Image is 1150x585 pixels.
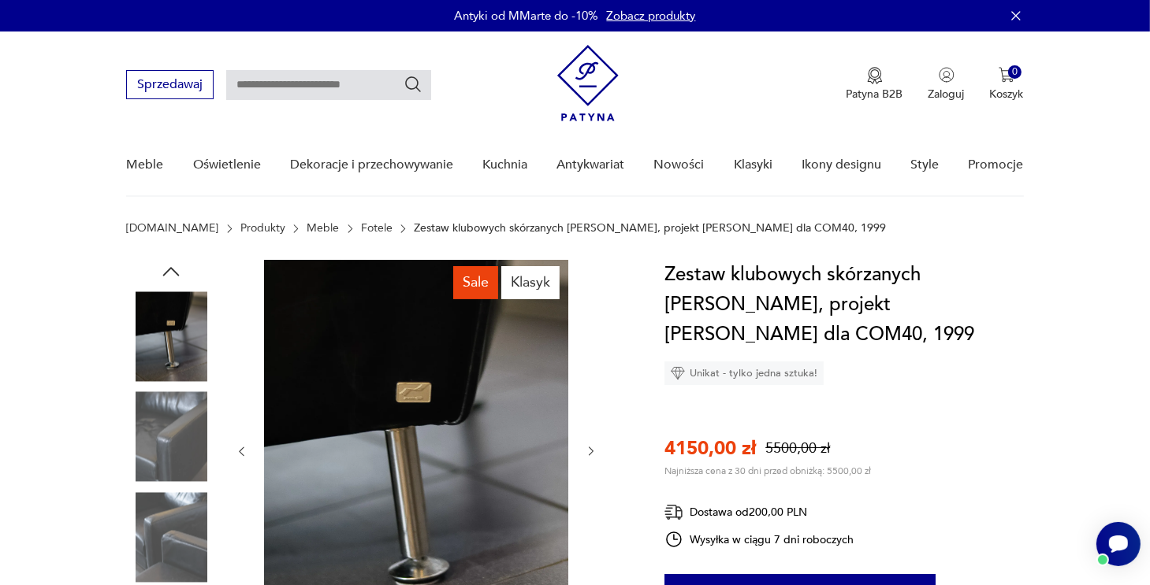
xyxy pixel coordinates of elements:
[126,222,218,235] a: [DOMAIN_NAME]
[910,135,939,195] a: Style
[929,67,965,102] button: Zaloguj
[556,135,624,195] a: Antykwariat
[414,222,886,235] p: Zestaw klubowych skórzanych [PERSON_NAME], projekt [PERSON_NAME] dla COM40, 1999
[193,135,261,195] a: Oświetlenie
[1096,522,1141,566] iframe: Smartsupp widget button
[664,361,824,385] div: Unikat - tylko jedna sztuka!
[929,87,965,102] p: Zaloguj
[847,87,903,102] p: Patyna B2B
[847,67,903,102] button: Patyna B2B
[501,266,560,299] div: Klasyk
[990,67,1024,102] button: 0Koszyk
[126,70,214,99] button: Sprzedawaj
[867,67,883,84] img: Ikona medalu
[999,67,1014,83] img: Ikona koszyka
[482,135,527,195] a: Kuchnia
[1008,65,1022,79] div: 0
[455,8,599,24] p: Antyki od MMarte do -10%
[990,87,1024,102] p: Koszyk
[664,260,1023,350] h1: Zestaw klubowych skórzanych [PERSON_NAME], projekt [PERSON_NAME] dla COM40, 1999
[664,435,756,461] p: 4150,00 zł
[968,135,1023,195] a: Promocje
[126,492,216,582] img: Zdjęcie produktu Zestaw klubowych skórzanych foteli Bond, projekt Tomasz Augustyniak dla COM40, 1999
[802,135,881,195] a: Ikony designu
[664,465,871,477] p: Najniższa cena z 30 dni przed obniżką: 5500,00 zł
[307,222,339,235] a: Meble
[361,222,393,235] a: Fotele
[939,67,955,83] img: Ikonka użytkownika
[671,366,685,380] img: Ikona diamentu
[664,502,683,522] img: Ikona dostawy
[126,80,214,91] a: Sprzedawaj
[126,392,216,482] img: Zdjęcie produktu Zestaw klubowych skórzanych foteli Bond, projekt Tomasz Augustyniak dla COM40, 1999
[765,439,830,458] p: 5500,00 zł
[290,135,453,195] a: Dekoracje i przechowywanie
[607,8,696,24] a: Zobacz produkty
[557,45,619,121] img: Patyna - sklep z meblami i dekoracjami vintage
[126,291,216,381] img: Zdjęcie produktu Zestaw klubowych skórzanych foteli Bond, projekt Tomasz Augustyniak dla COM40, 1999
[126,135,163,195] a: Meble
[240,222,285,235] a: Produkty
[664,502,854,522] div: Dostawa od 200,00 PLN
[664,530,854,549] div: Wysyłka w ciągu 7 dni roboczych
[453,266,498,299] div: Sale
[734,135,772,195] a: Klasyki
[654,135,705,195] a: Nowości
[404,75,422,94] button: Szukaj
[847,67,903,102] a: Ikona medaluPatyna B2B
